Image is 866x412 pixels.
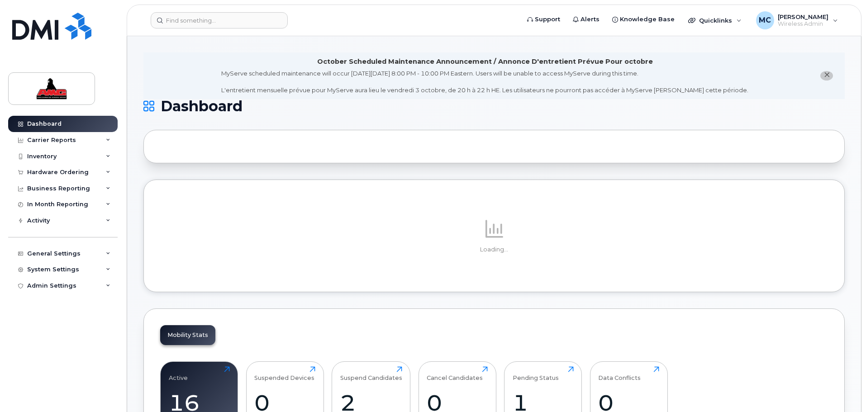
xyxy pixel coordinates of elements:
[820,71,833,81] button: close notification
[598,366,641,381] div: Data Conflicts
[427,366,483,381] div: Cancel Candidates
[254,366,314,381] div: Suspended Devices
[513,366,559,381] div: Pending Status
[160,246,828,254] p: Loading...
[169,366,188,381] div: Active
[317,57,653,66] div: October Scheduled Maintenance Announcement / Annonce D'entretient Prévue Pour octobre
[340,366,402,381] div: Suspend Candidates
[221,69,748,95] div: MyServe scheduled maintenance will occur [DATE][DATE] 8:00 PM - 10:00 PM Eastern. Users will be u...
[161,99,243,113] span: Dashboard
